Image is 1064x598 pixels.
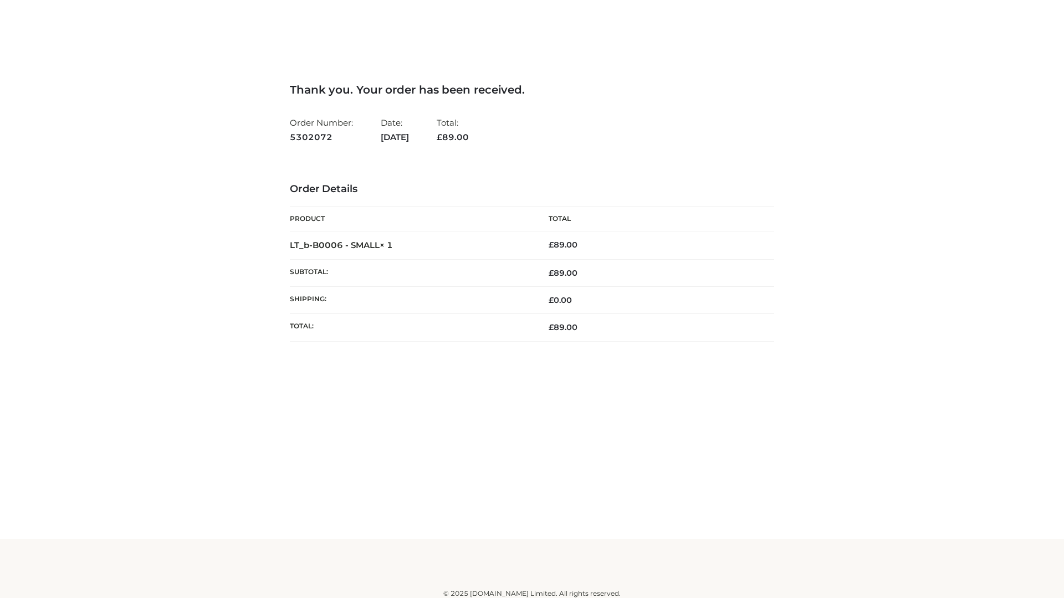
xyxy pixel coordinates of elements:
[290,240,393,250] strong: LT_b-B0006 - SMALL
[549,268,577,278] span: 89.00
[549,322,554,332] span: £
[437,113,469,147] li: Total:
[549,240,554,250] span: £
[549,322,577,332] span: 89.00
[381,113,409,147] li: Date:
[380,240,393,250] strong: × 1
[437,132,442,142] span: £
[549,240,577,250] bdi: 89.00
[290,287,532,314] th: Shipping:
[290,207,532,231] th: Product
[437,132,469,142] span: 89.00
[290,113,353,147] li: Order Number:
[549,268,554,278] span: £
[381,130,409,145] strong: [DATE]
[290,314,532,341] th: Total:
[549,295,572,305] bdi: 0.00
[290,259,532,286] th: Subtotal:
[290,83,774,96] h3: Thank you. Your order has been received.
[290,130,353,145] strong: 5302072
[290,183,774,195] h3: Order Details
[549,295,554,305] span: £
[532,207,774,231] th: Total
